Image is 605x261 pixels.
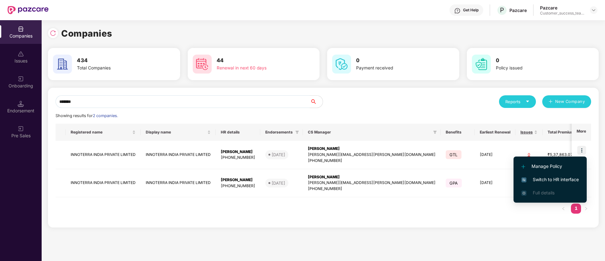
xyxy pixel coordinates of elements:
th: Earliest Renewal [475,124,515,141]
td: [DATE] [475,141,515,169]
th: Issues [515,124,543,141]
span: GTL [446,150,461,159]
div: [PHONE_NUMBER] [308,158,436,164]
span: Registered name [71,130,131,135]
div: Get Help [463,8,479,13]
td: INNOTERRA INDIA PRIVATE LIMITED [66,141,141,169]
div: [PERSON_NAME] [221,149,255,155]
span: filter [294,128,300,136]
span: P [500,6,504,14]
th: HR details [216,124,260,141]
img: svg+xml;base64,PHN2ZyB4bWxucz0iaHR0cDovL3d3dy53My5vcmcvMjAwMC9zdmciIHdpZHRoPSIxMi4yMDEiIGhlaWdodD... [521,165,525,169]
td: INNOTERRA INDIA PRIVATE LIMITED [66,169,141,198]
button: plusNew Company [542,95,591,108]
img: New Pazcare Logo [8,6,49,14]
span: Endorsements [265,130,293,135]
span: filter [295,130,299,134]
div: Pazcare [540,5,584,11]
td: [DATE] [475,169,515,198]
span: Total Premium [548,130,574,135]
li: 1 [571,204,581,214]
span: GPA [446,179,462,187]
span: Manage Policy [521,163,579,170]
td: INNOTERRA INDIA PRIVATE LIMITED [141,169,216,198]
span: filter [433,130,437,134]
h3: 0 [356,56,436,65]
div: [PERSON_NAME][EMAIL_ADDRESS][PERSON_NAME][DOMAIN_NAME] [308,180,436,186]
img: svg+xml;base64,PHN2ZyBpZD0iSXNzdWVzX2Rpc2FibGVkIiB4bWxucz0iaHR0cDovL3d3dy53My5vcmcvMjAwMC9zdmciIH... [18,51,24,57]
a: 1 [571,204,581,213]
span: CS Manager [308,130,431,135]
span: Issues [520,130,533,135]
th: Total Premium [543,124,584,141]
span: plus [549,99,553,104]
img: svg+xml;base64,PHN2ZyBpZD0iQ29tcGFuaWVzIiB4bWxucz0iaHR0cDovL3d3dy53My5vcmcvMjAwMC9zdmciIHdpZHRoPS... [18,26,24,32]
div: 0 [520,152,537,158]
h3: 0 [496,56,575,65]
th: Benefits [441,124,475,141]
img: svg+xml;base64,PHN2ZyB4bWxucz0iaHR0cDovL3d3dy53My5vcmcvMjAwMC9zdmciIHdpZHRoPSI2MCIgaGVpZ2h0PSI2MC... [193,55,212,74]
div: Reports [505,98,530,105]
span: Switch to HR interface [521,176,579,183]
th: Display name [141,124,216,141]
div: [DATE] [272,180,285,186]
button: search [310,95,323,108]
img: svg+xml;base64,PHN2ZyB4bWxucz0iaHR0cDovL3d3dy53My5vcmcvMjAwMC9zdmciIHdpZHRoPSI2MCIgaGVpZ2h0PSI2MC... [53,55,72,74]
span: filter [432,128,438,136]
div: [PHONE_NUMBER] [308,186,436,192]
td: INNOTERRA INDIA PRIVATE LIMITED [141,141,216,169]
div: Total Companies [77,65,156,72]
span: Full details [533,190,555,195]
div: [PHONE_NUMBER] [221,183,255,189]
img: svg+xml;base64,PHN2ZyB3aWR0aD0iMTQuNSIgaGVpZ2h0PSIxNC41IiB2aWV3Qm94PSIwIDAgMTYgMTYiIGZpbGw9Im5vbm... [18,101,24,107]
h3: 44 [217,56,296,65]
div: [PERSON_NAME] [308,146,436,152]
button: left [558,204,568,214]
div: Customer_success_team_lead [540,11,584,16]
div: [PERSON_NAME] [221,177,255,183]
h1: Companies [61,27,112,40]
div: Policy issued [496,65,575,72]
span: caret-down [526,99,530,104]
img: svg+xml;base64,PHN2ZyB4bWxucz0iaHR0cDovL3d3dy53My5vcmcvMjAwMC9zdmciIHdpZHRoPSI2MCIgaGVpZ2h0PSI2MC... [472,55,491,74]
img: svg+xml;base64,PHN2ZyBpZD0iSGVscC0zMngzMiIgeG1sbnM9Imh0dHA6Ly93d3cudzMub3JnLzIwMDAvc3ZnIiB3aWR0aD... [454,8,461,14]
li: Next Page [581,204,591,214]
div: [DATE] [272,151,285,158]
h3: 434 [77,56,156,65]
span: left [561,207,565,211]
div: Pazcare [509,7,527,13]
div: [PERSON_NAME] [308,174,436,180]
img: svg+xml;base64,PHN2ZyB4bWxucz0iaHR0cDovL3d3dy53My5vcmcvMjAwMC9zdmciIHdpZHRoPSIxNi4zNjMiIGhlaWdodD... [521,191,526,196]
img: svg+xml;base64,PHN2ZyBpZD0iUmVsb2FkLTMyeDMyIiB4bWxucz0iaHR0cDovL3d3dy53My5vcmcvMjAwMC9zdmciIHdpZH... [50,30,56,36]
span: New Company [555,98,585,105]
img: icon [577,146,586,155]
img: svg+xml;base64,PHN2ZyB3aWR0aD0iMjAiIGhlaWdodD0iMjAiIHZpZXdCb3g9IjAgMCAyMCAyMCIgZmlsbD0ibm9uZSIgeG... [18,126,24,132]
th: Registered name [66,124,141,141]
img: svg+xml;base64,PHN2ZyB4bWxucz0iaHR0cDovL3d3dy53My5vcmcvMjAwMC9zdmciIHdpZHRoPSIxNiIgaGVpZ2h0PSIxNi... [521,177,526,182]
span: Display name [146,130,206,135]
span: search [310,99,323,104]
span: 2 companies. [93,113,118,118]
div: [PHONE_NUMBER] [221,155,255,161]
div: Renewal in next 60 days [217,65,296,72]
img: svg+xml;base64,PHN2ZyBpZD0iRHJvcGRvd24tMzJ4MzIiIHhtbG5zPSJodHRwOi8vd3d3LnczLm9yZy8yMDAwL3N2ZyIgd2... [591,8,596,13]
div: ₹5,37,863.07 [548,152,579,158]
th: More [572,124,591,141]
img: svg+xml;base64,PHN2ZyB3aWR0aD0iMjAiIGhlaWdodD0iMjAiIHZpZXdCb3g9IjAgMCAyMCAyMCIgZmlsbD0ibm9uZSIgeG... [18,76,24,82]
button: right [581,204,591,214]
div: Payment received [356,65,436,72]
span: Showing results for [56,113,118,118]
img: svg+xml;base64,PHN2ZyB4bWxucz0iaHR0cDovL3d3dy53My5vcmcvMjAwMC9zdmciIHdpZHRoPSI2MCIgaGVpZ2h0PSI2MC... [332,55,351,74]
li: Previous Page [558,204,568,214]
span: right [584,207,588,211]
div: [PERSON_NAME][EMAIL_ADDRESS][PERSON_NAME][DOMAIN_NAME] [308,152,436,158]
